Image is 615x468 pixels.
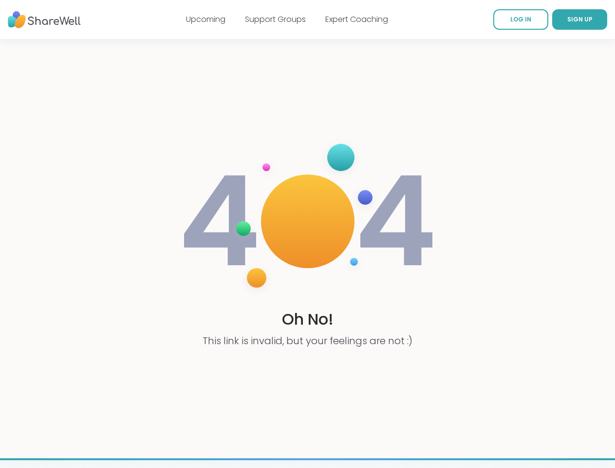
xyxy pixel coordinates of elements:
[510,15,531,23] span: LOG IN
[493,9,548,30] a: LOG IN
[552,9,607,30] a: SIGN UP
[325,14,388,25] a: Expert Coaching
[178,134,437,309] img: 404
[203,334,412,348] p: This link is invalid, but your feelings are not :)
[186,14,225,25] a: Upcoming
[245,14,306,25] a: Support Groups
[8,6,81,33] img: ShareWell Nav Logo
[567,15,593,23] span: SIGN UP
[282,309,334,331] h1: Oh No!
